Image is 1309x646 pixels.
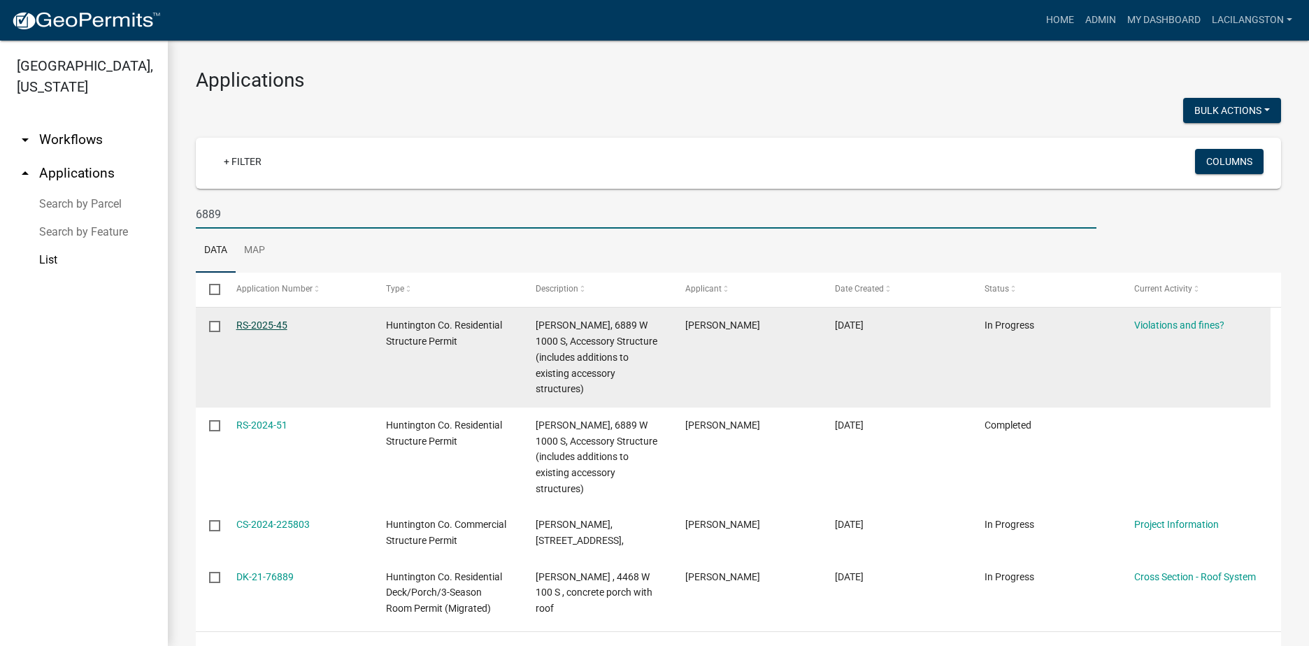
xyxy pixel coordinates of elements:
[536,284,578,294] span: Description
[985,284,1009,294] span: Status
[536,519,624,546] span: Bailey, Nicholas N, 6889 W 1000 S,
[386,320,502,347] span: Huntington Co. Residential Structure Permit
[196,200,1096,229] input: Search for applications
[236,229,273,273] a: Map
[1134,284,1192,294] span: Current Activity
[213,149,273,174] a: + Filter
[17,165,34,182] i: arrow_drop_up
[835,284,884,294] span: Date Created
[685,571,760,582] span: Heather Travis
[985,419,1031,431] span: Completed
[1040,7,1080,34] a: Home
[536,320,657,394] span: Bailey, Nicholas N, 6889 W 1000 S, Accessory Structure (includes additions to existing accessory ...
[1183,98,1281,123] button: Bulk Actions
[236,419,287,431] a: RS-2024-51
[1122,7,1206,34] a: My Dashboard
[1134,320,1224,331] a: Violations and fines?
[985,571,1034,582] span: In Progress
[971,273,1121,306] datatable-header-cell: Status
[386,284,404,294] span: Type
[1121,273,1271,306] datatable-header-cell: Current Activity
[196,273,222,306] datatable-header-cell: Select
[835,320,864,331] span: 03/08/2025
[685,419,760,431] span: Nicholas Bailey
[536,419,657,494] span: Bailey, Nicholas N, 6889 W 1000 S, Accessory Structure (includes additions to existing accessory ...
[835,519,864,530] span: 02/25/2024
[1195,149,1264,174] button: Columns
[522,273,672,306] datatable-header-cell: Description
[835,419,864,431] span: 02/25/2024
[835,571,864,582] span: 05/06/2021
[1206,7,1298,34] a: LaciLangston
[236,519,310,530] a: CS-2024-225803
[685,519,760,530] span: Nicholas Bailey
[372,273,522,306] datatable-header-cell: Type
[822,273,971,306] datatable-header-cell: Date Created
[386,571,502,615] span: Huntington Co. Residential Deck/Porch/3-Season Room Permit (Migrated)
[1134,519,1219,530] a: Project Information
[672,273,822,306] datatable-header-cell: Applicant
[236,320,287,331] a: RS-2025-45
[222,273,372,306] datatable-header-cell: Application Number
[685,320,760,331] span: Nicholas Bailey
[1134,571,1256,582] a: Cross Section - Roof System
[17,131,34,148] i: arrow_drop_down
[386,519,506,546] span: Huntington Co. Commercial Structure Permit
[196,69,1281,92] h3: Applications
[536,571,652,615] span: Travis, Heather L , 4468 W 100 S , concrete porch with roof
[985,519,1034,530] span: In Progress
[386,419,502,447] span: Huntington Co. Residential Structure Permit
[196,229,236,273] a: Data
[236,284,313,294] span: Application Number
[1080,7,1122,34] a: Admin
[985,320,1034,331] span: In Progress
[685,284,722,294] span: Applicant
[236,571,294,582] a: DK-21-76889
